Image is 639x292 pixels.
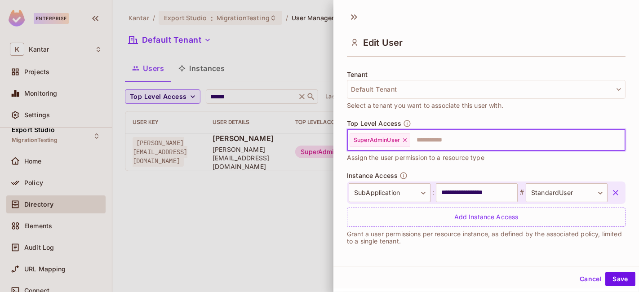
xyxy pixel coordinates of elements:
[350,133,410,147] div: SuperAdminUser
[621,139,622,141] button: Open
[354,137,400,144] span: SuperAdminUser
[518,187,526,198] span: #
[430,187,436,198] span: :
[347,101,503,111] span: Select a tenant you want to associate this user with.
[347,208,626,227] div: Add Instance Access
[347,80,626,99] button: Default Tenant
[347,153,484,163] span: Assign the user permission to a resource type
[347,172,398,179] span: Instance Access
[576,272,605,286] button: Cancel
[349,183,430,202] div: SubApplication
[347,120,401,127] span: Top Level Access
[526,183,608,202] div: StandardUser
[363,37,403,48] span: Edit User
[347,230,626,245] p: Grant a user permissions per resource instance, as defined by the associated policy, limited to a...
[347,71,368,78] span: Tenant
[605,272,635,286] button: Save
